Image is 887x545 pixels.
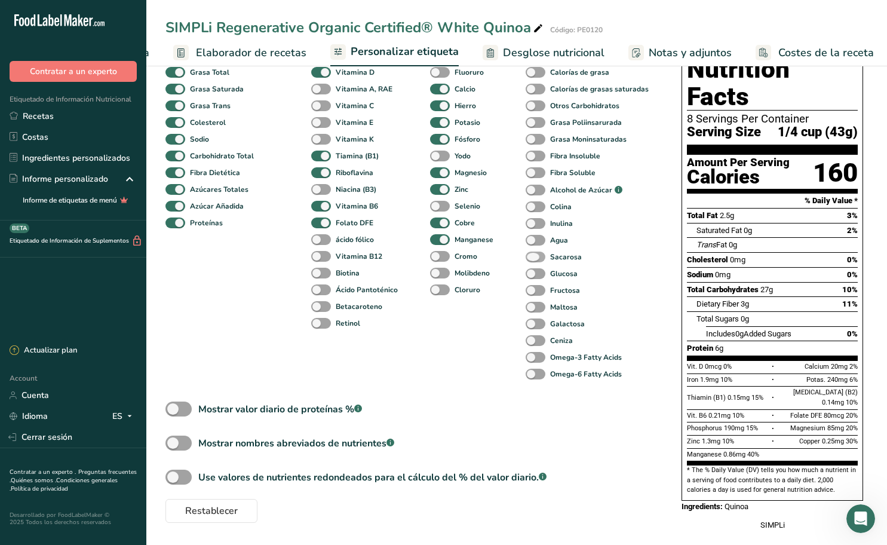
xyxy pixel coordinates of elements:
[687,169,790,186] div: Calories
[842,285,858,294] span: 10%
[687,394,726,402] span: Thiamin (B1)
[628,39,732,66] a: Notas y adjuntos
[105,403,134,411] span: Tickets
[455,67,484,78] b: Fluoruro
[196,45,306,61] span: Elaborador de recetas
[687,363,703,371] span: Vit. D
[173,39,306,66] a: Elaborador de recetas
[96,373,143,421] button: Tickets
[550,352,622,363] b: Omega-3 Fatty Acids
[81,97,133,109] div: • Hace 3sem
[42,97,78,109] div: Rachelle
[747,451,759,458] span: 40%
[687,344,713,353] span: Protein
[550,134,627,145] b: Grasa Moninsaturadas
[114,53,166,65] div: • Hace 3sem
[190,184,248,195] b: Azúcares Totales
[756,39,874,66] a: Costes de la receta
[351,44,459,60] span: Personalizar etiqueta
[48,373,96,421] button: Mensajes
[112,409,137,424] div: ES
[746,424,758,432] span: 15%
[17,219,32,233] img: Reem avatar
[846,399,858,406] span: 10%
[778,125,858,140] span: 1/4 cup (43g)
[550,319,585,329] b: Galactosa
[190,67,229,78] b: Grasa Total
[708,412,731,420] span: 0.21mg
[744,226,752,235] span: 0g
[715,344,723,353] span: 6g
[847,329,858,338] span: 0%
[336,268,360,278] b: Biotina
[10,61,137,82] button: Contratar a un experto
[136,229,188,242] div: • Hace 4sem
[725,502,748,511] span: Quinoa
[682,519,863,531] div: SIMPLi
[483,39,604,66] a: Desglose nutricional
[154,403,180,411] span: Ayuda
[455,84,475,94] b: Calcio
[847,211,858,220] span: 3%
[455,100,476,111] b: Hierro
[705,363,722,371] span: 0mcg
[730,255,745,264] span: 0mg
[42,307,326,316] span: Need help with your subscription plan? We're just a message away!
[846,437,858,445] span: 30%
[849,376,858,384] span: 6%
[336,151,379,161] b: Tiamina (B1)
[550,268,578,279] b: Glucosa
[42,85,141,95] span: Califica la conversación
[336,301,382,312] b: Betacaroteno
[336,318,360,329] b: Retinol
[696,226,742,235] span: Saturated Fat
[847,270,858,279] span: 0%
[455,117,480,128] b: Potasio
[190,117,226,128] b: Colesterol
[722,437,734,445] span: 10%
[198,403,232,411] span: Noticias
[10,476,118,493] a: Condiciones generales .
[687,424,722,432] span: Phosphorus
[550,67,609,78] b: Calorías de grasa
[455,268,490,278] b: Molibdeno
[550,252,582,262] b: Sacarosa
[846,424,858,432] span: 20%
[455,134,480,145] b: Fósforo
[732,412,744,420] span: 10%
[42,130,140,139] span: Rate your conversation
[715,270,731,279] span: 0mg
[336,167,373,178] b: Riboflavina
[330,38,459,67] a: Personalizar etiqueta
[842,299,858,308] span: 11%
[190,100,231,111] b: Grasa Trans
[39,218,759,228] span: ¡Gracias por visitar [DOMAIN_NAME]! Selecciona de nuestras preguntas comunes a continuación o env...
[760,285,773,294] span: 27g
[700,376,719,384] span: 1.9mg
[824,412,844,420] span: 80mcg
[831,363,848,371] span: 20mg
[687,412,707,420] span: Vit. B6
[849,363,858,371] span: 2%
[822,437,844,445] span: 0.25mg
[198,402,362,417] div: Mostrar valor diario de proteínas %
[550,235,568,246] b: Agua
[793,388,858,396] span: [MEDICAL_DATA] (B2)
[10,512,137,526] div: Desarrollado por FoodLabelMaker © 2025 Todos los derechos reservados
[190,151,254,161] b: Carbohidrato Total
[550,100,619,111] b: Otros Carbohidratos
[42,174,299,183] span: Welcome to FoodLabelMaker! Need help? We’re here for you!
[687,56,858,111] h1: Nutrition Facts
[198,436,394,451] div: Mostrar nombres abreviados de nutrientes
[14,41,38,65] img: Profile image for Rana
[185,504,238,518] span: Restablecer
[143,373,191,421] button: Ayuda
[455,234,493,245] b: Manganese
[682,502,723,511] span: Ingredients:
[550,201,572,212] b: Colina
[728,394,750,402] span: 0.15mg
[65,185,117,198] div: • Hace 4sem
[336,218,373,228] b: Folato DFE
[12,228,26,243] img: Rana avatar
[550,84,649,94] b: Calorías de grasas saturadas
